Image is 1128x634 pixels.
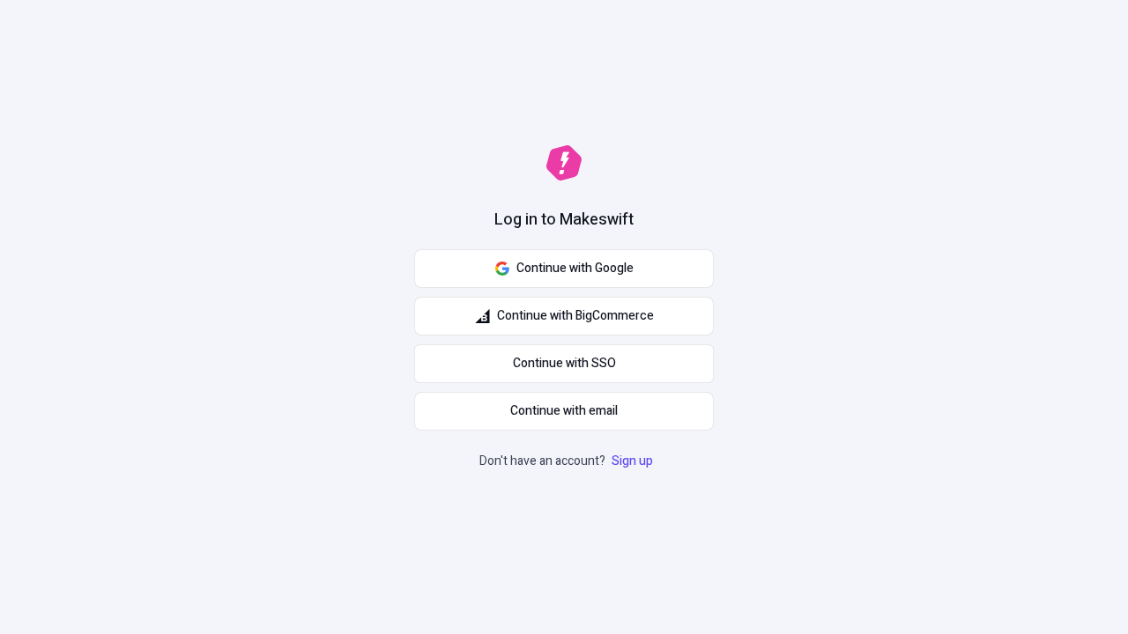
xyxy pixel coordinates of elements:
span: Continue with Google [516,259,634,278]
button: Continue with BigCommerce [414,297,714,335]
p: Don't have an account? [479,452,657,471]
a: Sign up [608,452,657,470]
a: Continue with SSO [414,344,714,383]
button: Continue with Google [414,249,714,288]
h1: Log in to Makeswift [494,209,634,232]
button: Continue with email [414,392,714,431]
span: Continue with email [510,402,618,421]
span: Continue with BigCommerce [497,306,654,326]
